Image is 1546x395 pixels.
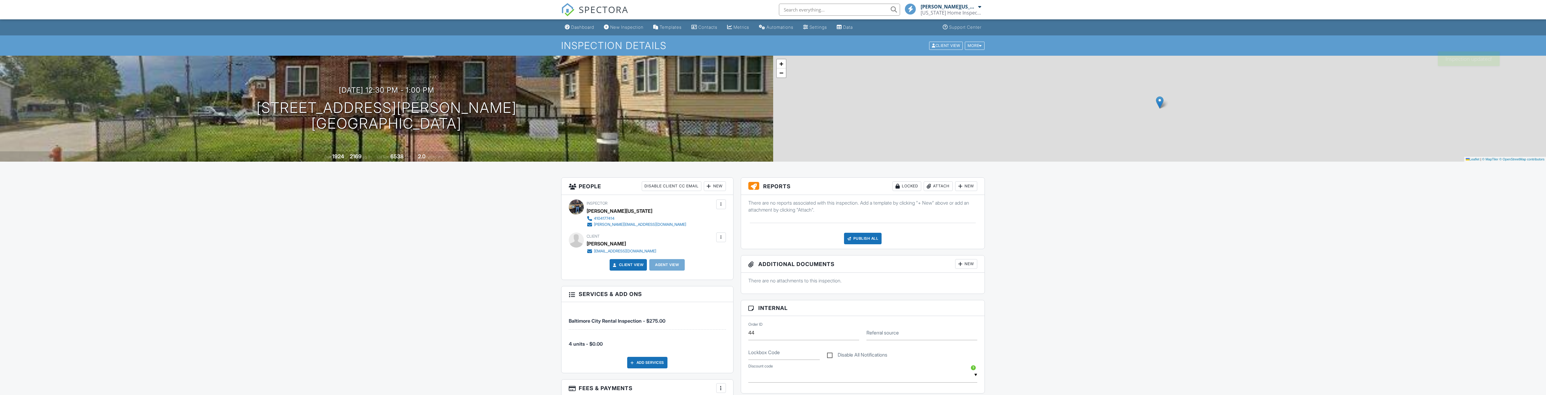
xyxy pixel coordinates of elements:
[949,25,982,30] div: Support Center
[921,4,977,10] div: [PERSON_NAME][US_STATE]
[924,181,953,191] div: Attach
[766,25,793,30] div: Automations
[940,22,984,33] a: Support Center
[660,25,682,30] div: Templates
[405,155,412,159] span: sq.ft.
[569,341,603,347] span: 4 units - $0.00
[748,199,978,213] p: There are no reports associated with this inspection. Add a template by clicking "+ New" above or...
[1480,157,1481,161] span: |
[1438,51,1500,66] div: Inspection updated!
[779,60,783,67] span: +
[594,249,656,254] div: [EMAIL_ADDRESS][DOMAIN_NAME]
[741,300,985,316] h3: Internal
[689,22,720,33] a: Contacts
[955,259,977,269] div: New
[779,69,783,77] span: −
[955,181,977,191] div: New
[325,155,331,159] span: Built
[561,8,628,21] a: SPECTORA
[418,153,425,160] div: 2.0
[777,68,786,77] a: Zoom out
[594,216,614,221] div: 4104177414
[587,239,626,248] div: [PERSON_NAME]
[569,307,726,329] li: Service: Baltimore City Rental Inspection
[733,25,749,30] div: Metrics
[777,59,786,68] a: Zoom in
[642,181,701,191] div: Disable Client CC Email
[587,234,600,239] span: Client
[756,22,796,33] a: Automations (Basic)
[569,330,726,352] li: Manual fee: 4 units
[610,25,644,30] div: New Inspection
[965,41,985,50] div: More
[704,181,726,191] div: New
[698,25,717,30] div: Contacts
[587,201,607,206] span: Inspector
[827,352,887,360] label: Disable All Notifications
[651,22,684,33] a: Templates
[601,22,646,33] a: New Inspection
[748,321,763,327] label: Order ID
[921,10,981,16] div: Washington Home Inspections
[748,364,773,369] label: Discount code
[339,86,434,94] h3: [DATE] 12:30 pm - 1:00 pm
[594,222,686,227] div: [PERSON_NAME][EMAIL_ADDRESS][DOMAIN_NAME]
[362,155,371,159] span: sq. ft.
[834,22,855,33] a: Data
[561,40,985,51] h1: Inspection Details
[350,153,362,160] div: 2169
[892,181,921,191] div: Locked
[929,43,964,48] a: Client View
[612,262,644,268] a: Client View
[866,329,899,336] label: Referral source
[1466,157,1479,161] a: Leaflet
[561,286,733,302] h3: Services & Add ons
[571,25,594,30] div: Dashboard
[587,206,652,216] div: [PERSON_NAME][US_STATE]
[748,345,820,360] input: Lockbox Code
[587,222,686,228] a: [PERSON_NAME][EMAIL_ADDRESS][DOMAIN_NAME]
[779,4,900,16] input: Search everything...
[929,41,963,50] div: Client View
[1499,157,1544,161] a: © OpenStreetMap contributors
[426,155,444,159] span: bathrooms
[587,248,656,254] a: [EMAIL_ADDRESS][DOMAIN_NAME]
[748,277,978,284] p: There are no attachments to this inspection.
[561,178,733,195] h3: People
[332,153,344,160] div: 1924
[725,22,752,33] a: Metrics
[801,22,829,33] a: Settings
[741,178,985,195] h3: Reports
[748,349,780,356] label: Lockbox Code
[844,233,882,244] div: Publish All
[587,216,686,222] a: 4104177414
[257,100,517,132] h1: [STREET_ADDRESS][PERSON_NAME] [GEOGRAPHIC_DATA]
[843,25,853,30] div: Data
[1156,96,1164,109] img: Marker
[390,153,404,160] div: 6538
[741,255,985,273] h3: Additional Documents
[1482,157,1498,161] a: © MapTiler
[562,22,597,33] a: Dashboard
[561,3,574,16] img: The Best Home Inspection Software - Spectora
[579,3,628,16] span: SPECTORA
[809,25,827,30] div: Settings
[569,318,665,324] span: Baltimore City Rental Inspection - $275.00
[627,357,667,368] div: Add Services
[377,155,389,159] span: Lot Size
